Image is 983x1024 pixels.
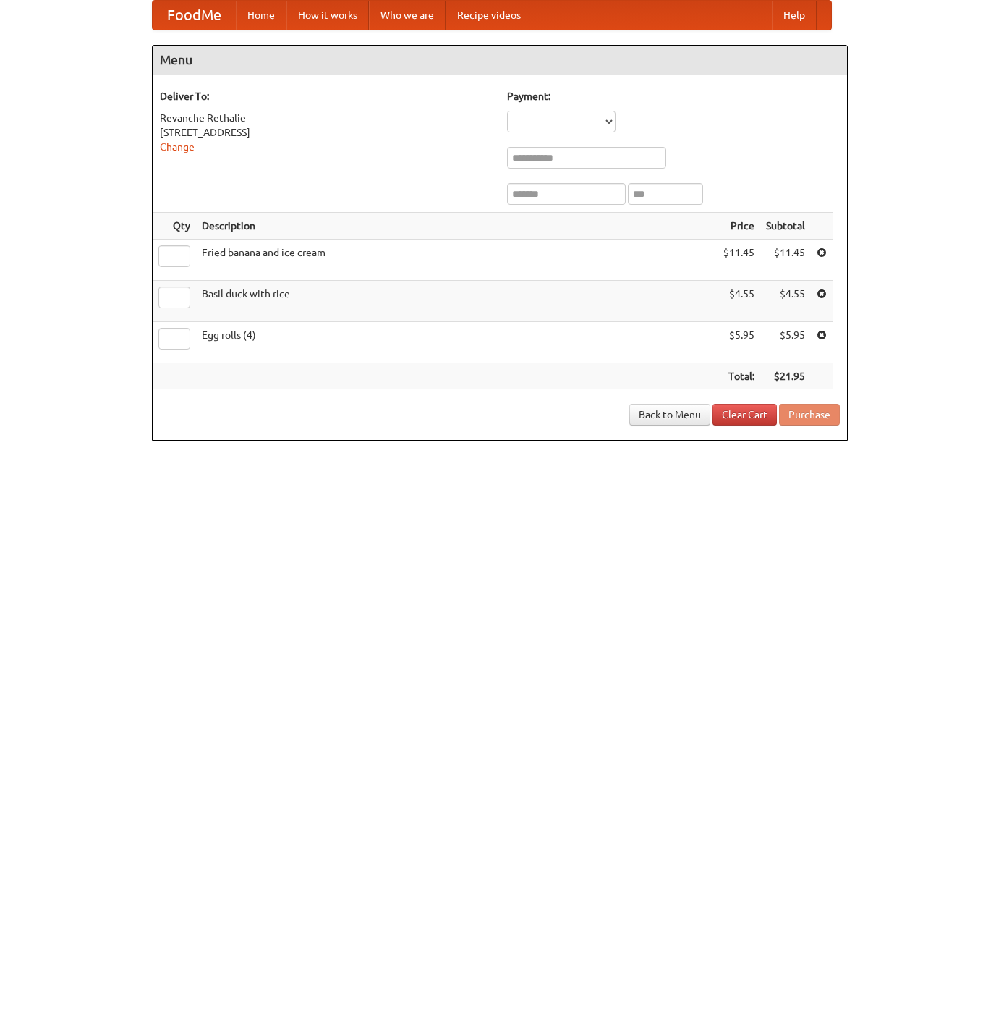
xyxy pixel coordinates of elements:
td: $11.45 [718,240,760,281]
a: FoodMe [153,1,236,30]
th: Description [196,213,718,240]
h5: Payment: [507,89,840,103]
div: Revanche Rethalie [160,111,493,125]
td: Basil duck with rice [196,281,718,322]
td: $4.55 [760,281,811,322]
th: Total: [718,363,760,390]
a: Who we are [369,1,446,30]
td: $5.95 [760,322,811,363]
a: Help [772,1,817,30]
th: Subtotal [760,213,811,240]
th: Price [718,213,760,240]
a: Home [236,1,286,30]
td: $4.55 [718,281,760,322]
th: Qty [153,213,196,240]
button: Purchase [779,404,840,426]
h5: Deliver To: [160,89,493,103]
h4: Menu [153,46,847,75]
td: Fried banana and ice cream [196,240,718,281]
a: Back to Menu [629,404,710,426]
a: Clear Cart [712,404,777,426]
td: $11.45 [760,240,811,281]
th: $21.95 [760,363,811,390]
a: How it works [286,1,369,30]
td: $5.95 [718,322,760,363]
a: Recipe videos [446,1,532,30]
a: Change [160,141,195,153]
td: Egg rolls (4) [196,322,718,363]
div: [STREET_ADDRESS] [160,125,493,140]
